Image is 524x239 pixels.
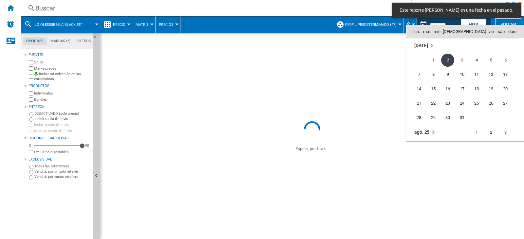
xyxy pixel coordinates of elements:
td: Wednesday July 9 2025 [440,67,455,82]
th: mar. [421,25,432,38]
td: Friday July 4 2025 [469,53,484,67]
span: 27 [499,97,512,110]
span: 28 [412,111,425,124]
span: 17 [456,82,469,95]
span: Este reporte [PERSON_NAME] en una fecha en el pasado. [398,7,515,14]
span: 14 [412,82,425,95]
span: 10 [456,68,469,81]
tr: Week 3 [406,82,518,96]
td: Wednesday July 23 2025 [440,96,455,111]
span: 1 [427,54,440,67]
tr: Week undefined [406,39,518,53]
span: 26 [484,97,497,110]
span: 3 [456,54,469,67]
span: 19 [484,82,497,95]
span: 21 [412,97,425,110]
span: 13 [499,68,512,81]
td: Sunday July 13 2025 [498,67,518,82]
td: August 2025 [406,125,455,140]
td: Thursday July 3 2025 [455,53,469,67]
span: 9 [441,68,454,81]
td: Tuesday July 15 2025 [426,82,440,96]
span: 11 [470,68,483,81]
span: 5 [484,54,497,67]
span: 22 [427,97,440,110]
span: 20 [499,82,512,95]
td: Tuesday July 22 2025 [426,96,440,111]
tr: Week 1 [406,53,518,67]
td: Sunday August 3 2025 [498,125,518,140]
td: Saturday July 19 2025 [484,82,498,96]
th: [DEMOGRAPHIC_DATA]. [443,25,487,38]
td: Sunday July 20 2025 [498,82,518,96]
span: 30 [441,111,454,124]
td: Friday July 11 2025 [469,67,484,82]
td: Thursday July 10 2025 [455,67,469,82]
span: 8 [427,68,440,81]
th: sáb. [496,25,507,38]
span: 24 [456,97,469,110]
tr: Week 2 [406,67,518,82]
span: 18 [470,82,483,95]
tr: Week 5 [406,111,518,125]
td: Monday July 14 2025 [406,82,426,96]
td: Saturday July 26 2025 [484,96,498,111]
tr: Week 4 [406,96,518,111]
tr: Week 1 [406,125,518,140]
th: vie. [487,25,496,38]
md-calendar: Calendar [406,25,524,141]
td: Saturday July 5 2025 [484,53,498,67]
td: Saturday July 12 2025 [484,67,498,82]
span: 4 [470,54,483,67]
td: Wednesday July 30 2025 [440,111,455,125]
span: 25 [470,97,483,110]
td: Friday July 25 2025 [469,96,484,111]
td: Tuesday July 1 2025 [426,53,440,67]
td: Thursday July 24 2025 [455,96,469,111]
span: 23 [441,97,454,110]
td: Thursday July 17 2025 [455,82,469,96]
th: lun. [406,25,421,38]
td: Sunday July 27 2025 [498,96,518,111]
td: Saturday August 2 2025 [484,125,498,140]
span: 3 [499,126,512,139]
td: Tuesday July 8 2025 [426,67,440,82]
td: Thursday July 31 2025 [455,111,469,125]
span: 6 [499,54,512,67]
td: Friday July 18 2025 [469,82,484,96]
span: 2 [484,126,497,139]
td: Sunday July 6 2025 [498,53,518,67]
td: Wednesday July 16 2025 [440,82,455,96]
td: Friday August 1 2025 [469,125,484,140]
span: 2 [441,54,454,67]
span: 31 [456,111,469,124]
td: Tuesday July 29 2025 [426,111,440,125]
span: 1 [470,126,483,139]
th: mié. [432,25,443,38]
span: 7 [412,68,425,81]
td: July 2025 [406,39,518,53]
span: 16 [441,82,454,95]
td: Monday July 21 2025 [406,96,426,111]
th: dom. [507,25,524,38]
td: Monday July 7 2025 [406,67,426,82]
span: 12 [484,68,497,81]
td: Wednesday July 2 2025 [440,53,455,67]
td: Monday July 28 2025 [406,111,426,125]
span: [DATE] [414,43,428,48]
span: 15 [427,82,440,95]
span: 29 [427,111,440,124]
span: ago. 25 [414,130,429,135]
